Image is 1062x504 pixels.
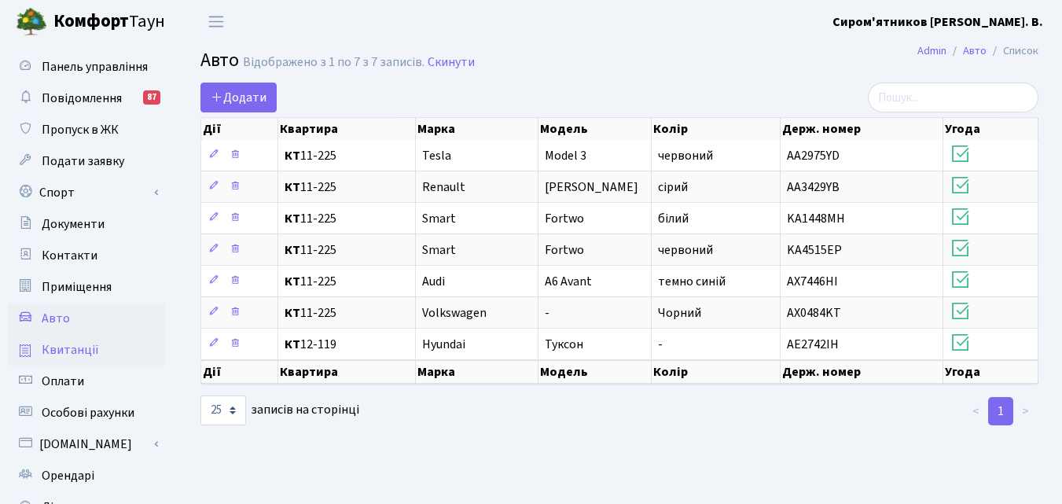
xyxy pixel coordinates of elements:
[943,118,1038,140] th: Угода
[285,241,300,259] b: КТ
[868,83,1038,112] input: Пошук...
[8,177,165,208] a: Спорт
[658,273,726,290] span: темно синій
[538,360,652,384] th: Модель
[658,178,688,196] span: сірий
[781,360,943,384] th: Держ. номер
[545,304,549,322] span: -
[787,273,838,290] span: АХ7446НI
[658,241,713,259] span: червоний
[8,460,165,491] a: Орендарі
[285,149,409,162] span: 11-225
[545,147,586,164] span: Model 3
[422,147,451,164] span: Tesla
[422,178,465,196] span: Renault
[8,397,165,429] a: Особові рахунки
[16,6,47,38] img: logo.png
[422,210,456,227] span: Smart
[8,145,165,177] a: Подати заявку
[211,89,266,106] span: Додати
[8,208,165,240] a: Документи
[8,303,165,334] a: Авто
[201,360,278,384] th: Дії
[285,338,409,351] span: 12-119
[285,181,409,193] span: 11-225
[416,360,538,384] th: Марка
[42,404,134,421] span: Особові рахунки
[200,395,246,425] select: записів на сторінці
[285,304,300,322] b: КТ
[416,118,538,140] th: Марка
[545,241,584,259] span: Fortwo
[42,247,97,264] span: Контакти
[422,336,465,353] span: Hyundai
[8,114,165,145] a: Пропуск в ЖК
[42,153,124,170] span: Подати заявку
[538,118,652,140] th: Модель
[832,13,1043,31] a: Сиром'ятников [PERSON_NAME]. В.
[787,241,842,259] span: KA4515EP
[652,118,781,140] th: Колір
[943,360,1038,384] th: Угода
[243,55,424,70] div: Відображено з 1 по 7 з 7 записів.
[658,304,701,322] span: Чорний
[8,83,165,114] a: Повідомлення87
[197,9,236,35] button: Переключити навігацію
[658,210,689,227] span: білий
[545,273,592,290] span: A6 Avant
[545,178,638,196] span: [PERSON_NAME]
[787,210,845,227] span: KA1448MH
[8,334,165,366] a: Квитанції
[422,241,456,259] span: Smart
[422,304,487,322] span: Volkswagen
[422,273,445,290] span: Audi
[143,90,160,105] div: 87
[285,210,300,227] b: КТ
[42,373,84,390] span: Оплати
[652,360,781,384] th: Колір
[42,90,122,107] span: Повідомлення
[285,307,409,319] span: 11-225
[285,212,409,225] span: 11-225
[53,9,129,34] b: Комфорт
[8,271,165,303] a: Приміщення
[285,244,409,256] span: 11-225
[42,121,119,138] span: Пропуск в ЖК
[8,51,165,83] a: Панель управління
[8,240,165,271] a: Контакти
[285,336,300,353] b: КТ
[42,58,148,75] span: Панель управління
[545,336,583,353] span: Туксон
[200,395,359,425] label: записів на сторінці
[917,42,946,59] a: Admin
[53,9,165,35] span: Таун
[428,55,475,70] a: Скинути
[285,178,300,196] b: КТ
[42,215,105,233] span: Документи
[285,147,300,164] b: КТ
[201,118,278,140] th: Дії
[42,278,112,296] span: Приміщення
[200,46,239,74] span: Авто
[285,273,300,290] b: КТ
[42,310,70,327] span: Авто
[787,178,840,196] span: AA3429YB
[658,147,713,164] span: червоний
[8,429,165,460] a: [DOMAIN_NAME]
[42,341,99,359] span: Квитанції
[787,304,841,322] span: AX0484KT
[42,467,94,484] span: Орендарі
[987,42,1038,60] li: Список
[278,118,416,140] th: Квартира
[894,35,1062,68] nav: breadcrumb
[200,83,277,112] a: Додати
[787,147,840,164] span: AA2975YD
[278,360,416,384] th: Квартира
[658,336,663,353] span: -
[8,366,165,397] a: Оплати
[787,336,839,353] span: АЕ2742ІН
[988,397,1013,425] a: 1
[545,210,584,227] span: Fortwo
[285,275,409,288] span: 11-225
